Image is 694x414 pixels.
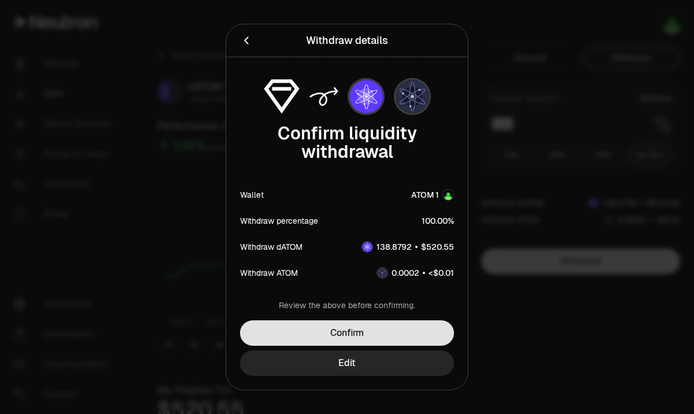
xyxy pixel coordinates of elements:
[396,80,429,113] img: ATOM Logo
[349,80,383,113] img: dATOM Logo
[240,215,318,227] div: Withdraw percentage
[306,32,388,49] div: Withdraw details
[240,32,253,49] button: Back
[240,350,454,376] button: Edit
[411,189,454,201] button: ATOM 1Account Image
[443,190,453,200] img: Account Image
[240,124,454,161] div: Confirm liquidity withdrawal
[240,300,454,311] div: Review the above before confirming.
[240,320,454,346] button: Confirm
[377,268,387,278] img: ATOM Logo
[362,242,372,252] img: dATOM Logo
[240,189,264,201] div: Wallet
[411,189,439,201] div: ATOM 1
[240,267,298,279] div: Withdraw ATOM
[240,241,302,253] div: Withdraw dATOM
